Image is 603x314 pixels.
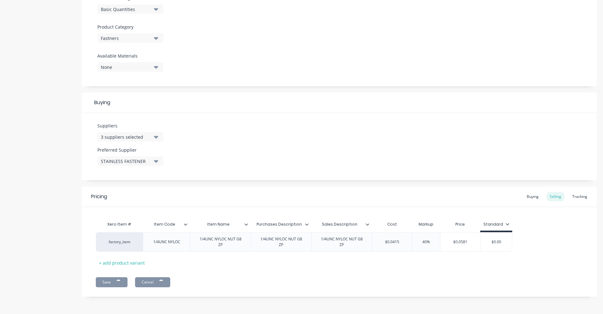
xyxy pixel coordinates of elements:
[546,192,564,201] div: Selling
[82,93,597,113] div: Buying
[412,218,440,231] div: Markup
[251,218,311,231] div: Purchases Description
[253,235,309,249] div: 1/4UNC NYLOC NUT G8 ZP
[190,216,247,232] div: Item Name
[311,216,368,232] div: Sales Description
[569,192,590,201] div: Tracking
[91,193,107,200] div: Pricing
[372,218,412,231] div: Cost
[97,132,163,142] button: 3 suppliers selected
[96,277,128,287] button: Save
[97,33,163,43] button: Fastners
[481,234,512,250] div: $0.00
[101,6,151,13] div: Basic Quantities
[97,62,163,72] button: None
[440,234,480,250] div: $0.0581
[96,258,148,268] div: + add product variant
[143,218,190,231] div: Item Code
[314,235,369,249] div: 1/4UNC NYLOC NUT G8 ZP
[97,24,160,30] label: Product Category
[101,35,151,42] div: Fastners
[190,218,251,231] div: Item Name
[97,156,163,166] button: STAINLESS FASTENER
[311,218,372,231] div: Sales Description
[524,192,542,201] div: Buying
[97,122,163,129] label: Suppliers
[372,234,412,250] div: $0.0415
[97,4,163,14] button: Basic Quantities
[193,235,248,249] div: 1/4UNC NYLOC NUT G8 ZP
[96,232,512,252] div: factory_item1/4UNC NYLOC1/4UNC NYLOC NUT G8 ZP1/4UNC NYLOC NUT G8 ZP1/4UNC NYLOC NUT G8 ZP$0.0415...
[251,216,307,232] div: Purchases Description
[101,134,151,140] div: 3 suppliers selected
[410,234,442,250] div: 40%
[101,158,151,165] div: STAINLESS FASTENER
[102,239,137,245] div: factory_item
[101,64,151,70] div: None
[97,147,163,153] label: Preferred Supplier
[483,221,509,227] div: Standard
[97,53,163,59] label: Available Materials
[96,218,143,231] div: Xero Item #
[440,218,480,231] div: Price
[135,277,170,287] button: Cancel
[148,238,185,246] div: 1/4UNC NYLOC
[143,216,186,232] div: Item Code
